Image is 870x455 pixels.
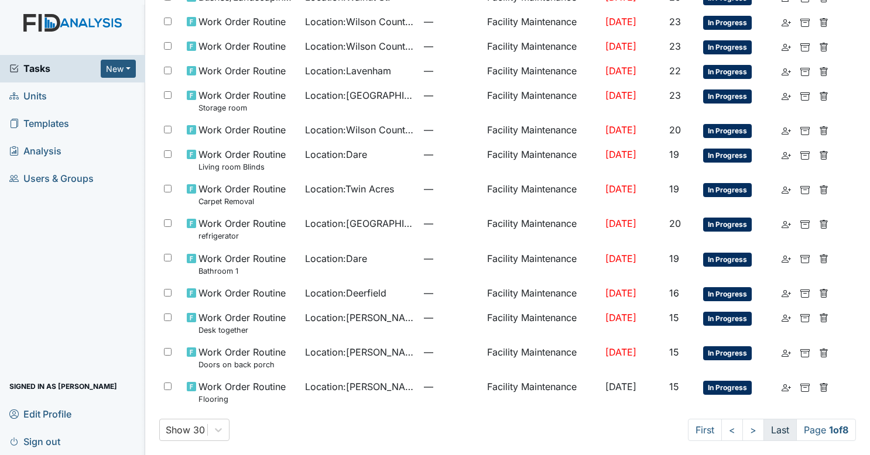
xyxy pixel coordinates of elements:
span: 19 [669,149,679,160]
td: Facility Maintenance [482,177,601,212]
span: Work Order Routine [198,123,286,137]
span: Analysis [9,142,61,160]
span: Work Order Routine [198,64,286,78]
td: Facility Maintenance [482,247,601,281]
a: Delete [819,216,828,230]
span: 20 [669,124,681,136]
a: Archive [800,251,810,266]
span: Location : [GEOGRAPHIC_DATA] [305,216,414,230]
span: Sign out [9,432,60,450]
span: [DATE] [605,253,636,264]
span: [DATE] [605,16,636,27]
a: Delete [819,251,828,266]
td: Facility Maintenance [482,306,601,340]
a: Tasks [9,61,101,75]
span: [DATE] [605,346,636,358]
span: In Progress [703,346,752,360]
a: Archive [800,147,810,161]
span: In Progress [703,183,752,197]
span: In Progress [703,381,752,395]
span: Location : [PERSON_NAME] Loop [305,311,414,325]
span: — [424,39,478,53]
span: — [424,182,478,196]
span: Signed in as [PERSON_NAME] [9,377,117,395]
span: [DATE] [605,312,636,323]
span: [DATE] [605,149,636,160]
span: — [424,380,478,394]
span: — [424,216,478,230]
span: Location : Wilson County CS [305,15,414,29]
a: First [688,419,722,441]
td: Facility Maintenance [482,118,601,143]
span: In Progress [703,218,752,232]
small: Desk together [198,325,286,336]
td: Facility Maintenance [482,212,601,246]
span: Page [796,419,856,441]
a: Archive [800,64,810,78]
span: Location : [PERSON_NAME]. [305,380,414,394]
a: Delete [819,123,828,137]
span: In Progress [703,89,752,104]
span: Work Order Routine [198,286,286,300]
a: Archive [800,15,810,29]
button: New [101,60,136,78]
span: Work Order Routine Storage room [198,88,286,113]
span: In Progress [703,40,752,54]
a: > [742,419,764,441]
a: Archive [800,286,810,300]
span: Work Order Routine Desk together [198,311,286,336]
span: 19 [669,253,679,264]
span: [DATE] [605,124,636,136]
a: Last [763,419,797,441]
span: In Progress [703,287,752,301]
a: Archive [800,39,810,53]
span: In Progress [703,253,752,267]
a: Delete [819,286,828,300]
a: Delete [819,88,828,102]
a: Delete [819,64,828,78]
span: Work Order Routine Carpet Removal [198,182,286,207]
span: — [424,311,478,325]
span: In Progress [703,149,752,163]
small: Bathroom 1 [198,266,286,277]
a: Delete [819,380,828,394]
span: 23 [669,40,681,52]
span: Location : Wilson County CS [305,39,414,53]
span: Location : Dare [305,251,367,266]
small: Doors on back porch [198,359,286,370]
a: Archive [800,123,810,137]
a: Archive [800,380,810,394]
span: Units [9,87,47,105]
span: [DATE] [605,381,636,392]
span: Work Order Routine Flooring [198,380,286,405]
span: In Progress [703,312,752,326]
span: 23 [669,89,681,101]
small: Flooring [198,394,286,405]
span: [DATE] [605,65,636,77]
span: 15 [669,312,679,323]
span: Templates [9,115,69,133]
a: Archive [800,182,810,196]
a: Archive [800,216,810,230]
div: Show 30 [166,423,205,437]
span: Work Order Routine [198,15,286,29]
span: 15 [669,346,679,358]
span: 19 [669,183,679,195]
span: Work Order Routine Doors on back porch [198,345,286,370]
span: [DATE] [605,287,636,299]
a: Delete [819,345,828,359]
span: 23 [669,16,681,27]
td: Facility Maintenance [482,281,601,306]
small: Carpet Removal [198,196,286,207]
td: Facility Maintenance [482,375,601,409]
span: — [424,15,478,29]
span: — [424,345,478,359]
a: Delete [819,311,828,325]
span: Work Order Routine Bathroom 1 [198,251,286,277]
span: 15 [669,381,679,392]
span: Location : Twin Acres [305,182,394,196]
nav: task-pagination [688,419,856,441]
span: In Progress [703,124,752,138]
span: Location : [GEOGRAPHIC_DATA] [305,88,414,102]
